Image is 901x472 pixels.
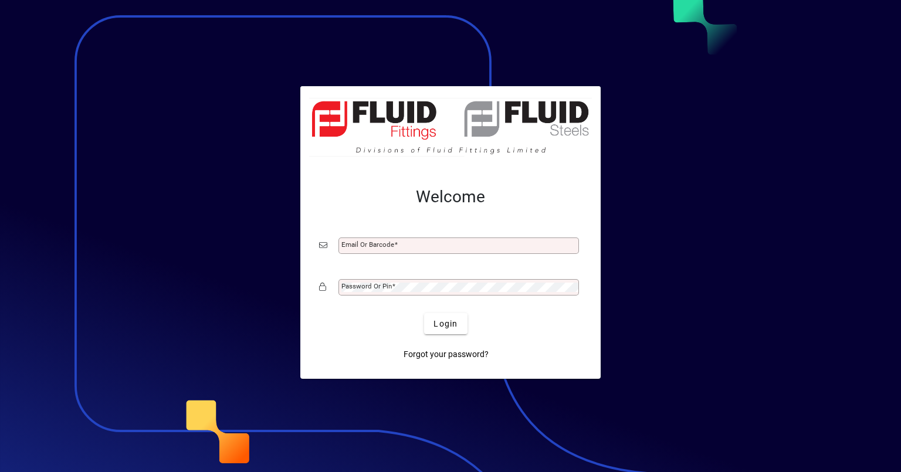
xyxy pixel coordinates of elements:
[341,282,392,290] mat-label: Password or Pin
[399,344,493,365] a: Forgot your password?
[433,318,458,330] span: Login
[404,348,489,361] span: Forgot your password?
[319,187,582,207] h2: Welcome
[341,240,394,249] mat-label: Email or Barcode
[424,313,467,334] button: Login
